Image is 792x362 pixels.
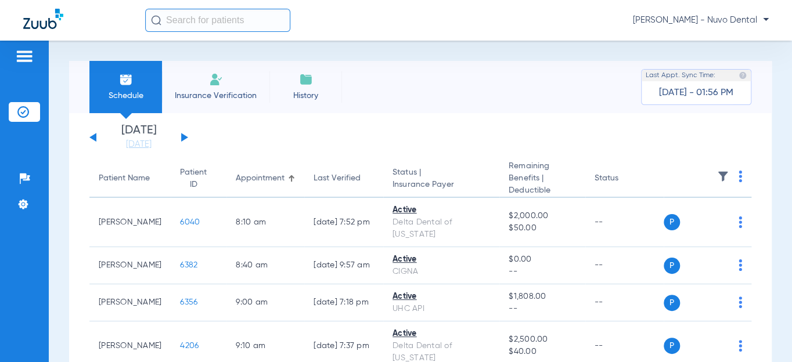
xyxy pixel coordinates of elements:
div: Active [393,204,490,216]
div: UHC API [393,303,490,315]
div: Appointment [236,172,285,184]
span: History [278,90,333,102]
div: Active [393,254,490,266]
span: [DATE] - 01:56 PM [659,87,733,99]
td: [PERSON_NAME] [89,284,171,321]
div: CIGNA [393,266,490,278]
a: [DATE] [104,139,174,150]
span: P [664,338,680,354]
th: Status | [383,160,499,198]
span: Schedule [98,90,153,102]
span: Last Appt. Sync Time: [646,70,715,81]
div: Appointment [236,172,295,184]
span: P [664,214,680,230]
span: P [664,258,680,274]
span: $0.00 [509,254,575,266]
td: 9:00 AM [226,284,304,321]
td: [DATE] 9:57 AM [304,247,383,284]
img: last sync help info [739,71,747,79]
td: [DATE] 7:18 PM [304,284,383,321]
img: group-dot-blue.svg [739,216,742,228]
td: 8:40 AM [226,247,304,284]
img: History [299,73,313,86]
td: 8:10 AM [226,198,304,247]
img: hamburger-icon [15,49,34,63]
td: -- [585,198,664,247]
span: $1,808.00 [509,291,575,303]
span: 6040 [180,218,200,226]
div: Patient ID [180,166,217,191]
td: -- [585,247,664,284]
div: Last Verified [314,172,361,184]
li: [DATE] [104,125,174,150]
img: Manual Insurance Verification [209,73,223,86]
th: Status [585,160,664,198]
th: Remaining Benefits | [499,160,585,198]
span: -- [509,266,575,278]
input: Search for patients [145,9,290,32]
div: Patient Name [99,172,150,184]
div: Patient ID [180,166,207,191]
span: $40.00 [509,346,575,358]
span: P [664,295,680,311]
span: $2,500.00 [509,334,575,346]
span: 4206 [180,342,199,350]
span: $50.00 [509,222,575,234]
iframe: Chat Widget [734,306,792,362]
span: 6356 [180,298,197,306]
td: [PERSON_NAME] [89,198,171,247]
div: Patient Name [99,172,161,184]
img: Schedule [119,73,133,86]
td: [PERSON_NAME] [89,247,171,284]
img: group-dot-blue.svg [739,171,742,182]
span: -- [509,303,575,315]
span: [PERSON_NAME] - Nuvo Dental [633,15,769,26]
span: Insurance Payer [393,179,490,191]
img: Search Icon [151,15,161,26]
span: 6382 [180,261,197,269]
td: [DATE] 7:52 PM [304,198,383,247]
span: Insurance Verification [171,90,261,102]
img: group-dot-blue.svg [739,296,742,308]
div: Active [393,291,490,303]
span: $2,000.00 [509,210,575,222]
div: Active [393,328,490,340]
img: Zuub Logo [23,9,63,29]
img: filter.svg [717,171,729,182]
img: group-dot-blue.svg [739,259,742,271]
div: Delta Dental of [US_STATE] [393,216,490,241]
div: Last Verified [314,172,374,184]
td: -- [585,284,664,321]
span: Deductible [509,184,575,197]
